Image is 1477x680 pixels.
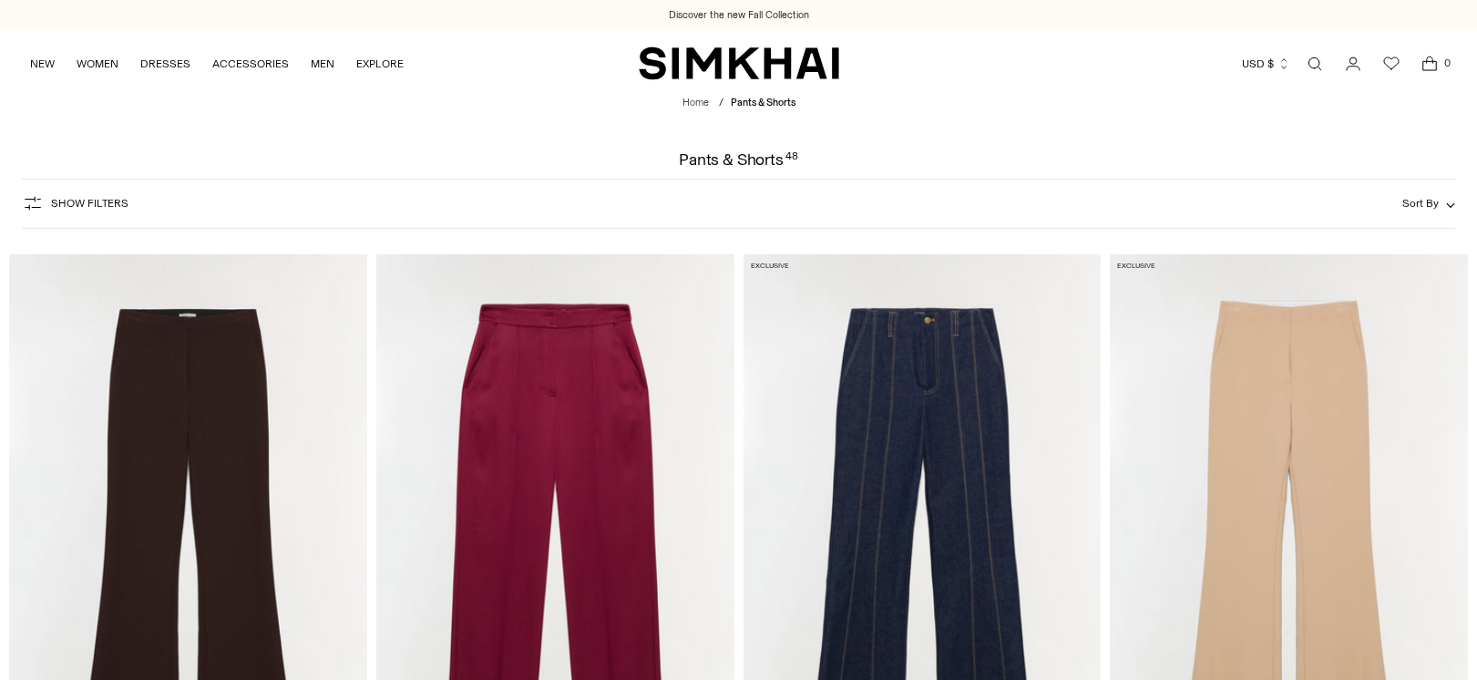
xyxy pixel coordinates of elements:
[639,46,839,81] a: SIMKHAI
[719,96,723,111] div: /
[51,197,128,210] span: Show Filters
[679,151,798,168] h1: Pants & Shorts
[731,97,795,108] span: Pants & Shorts
[682,97,709,108] a: Home
[669,8,809,23] a: Discover the new Fall Collection
[1402,193,1455,213] button: Sort By
[1402,197,1439,210] span: Sort By
[682,96,795,111] nav: breadcrumbs
[1411,46,1448,82] a: Open cart modal
[1439,55,1455,71] span: 0
[311,44,334,84] a: MEN
[1242,44,1290,84] button: USD $
[1297,46,1333,82] a: Open search modal
[77,44,118,84] a: WOMEN
[356,44,404,84] a: EXPLORE
[22,189,128,218] button: Show Filters
[1373,46,1410,82] a: Wishlist
[785,151,798,168] div: 48
[30,44,55,84] a: NEW
[1335,46,1371,82] a: Go to the account page
[140,44,190,84] a: DRESSES
[212,44,289,84] a: ACCESSORIES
